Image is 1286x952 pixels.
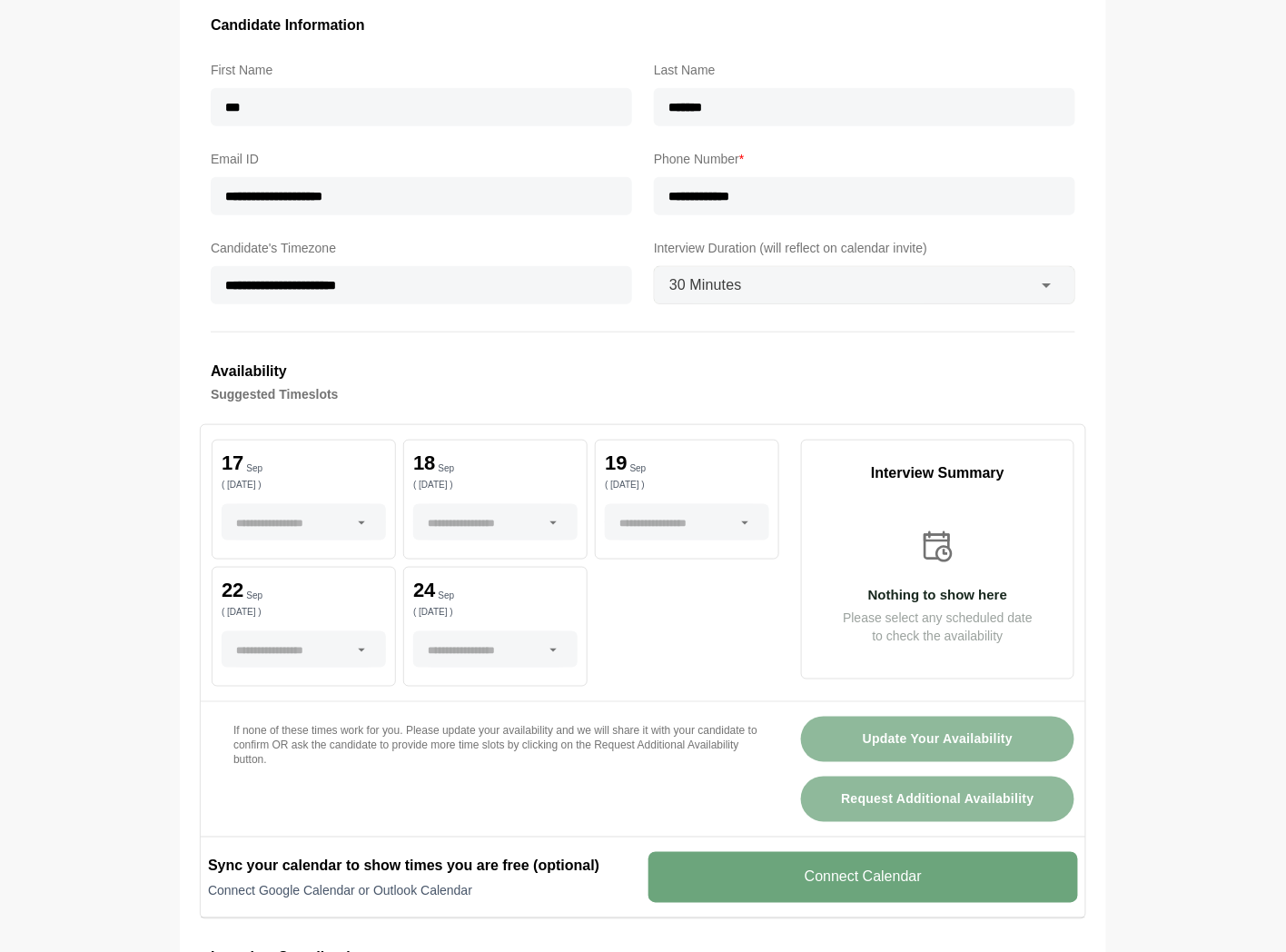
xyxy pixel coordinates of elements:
[439,464,455,473] p: Sep
[208,856,638,878] h2: Sync your calendar to show times you are free (optional)
[208,882,638,900] p: Connect Google Calendar or Outlook Calendar
[413,608,578,617] p: ( [DATE] )
[801,777,1074,822] button: Request Additional Availability
[802,588,1073,601] p: Nothing to show here
[211,59,632,81] label: First Name
[439,591,455,600] p: Sep
[211,14,1075,37] h3: Candidate Information
[211,360,1075,383] h3: Availability
[605,453,627,473] p: 19
[648,852,1078,903] v-button: Connect Calendar
[654,148,1075,170] label: Phone Number
[246,464,262,473] p: Sep
[802,609,1073,645] p: Please select any scheduled date to check the availability
[413,481,578,490] p: ( [DATE] )
[630,464,647,473] p: Sep
[654,237,1075,259] label: Interview Duration (will reflect on calendar invite)
[222,453,243,473] p: 17
[211,383,1075,405] h4: Suggested Timeslots
[233,724,757,768] p: If none of these times work for you. Please update your availability and we will share it with yo...
[246,591,262,600] p: Sep
[919,528,957,566] img: calender
[669,273,742,297] span: 30 Minutes
[605,481,769,490] p: ( [DATE] )
[802,462,1073,484] p: Interview Summary
[211,148,632,170] label: Email ID
[413,453,435,473] p: 18
[211,237,632,259] label: Candidate's Timezone
[654,59,1075,81] label: Last Name
[222,580,243,600] p: 22
[222,481,386,490] p: ( [DATE] )
[222,608,386,617] p: ( [DATE] )
[413,580,435,600] p: 24
[801,717,1074,762] button: Update Your Availability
